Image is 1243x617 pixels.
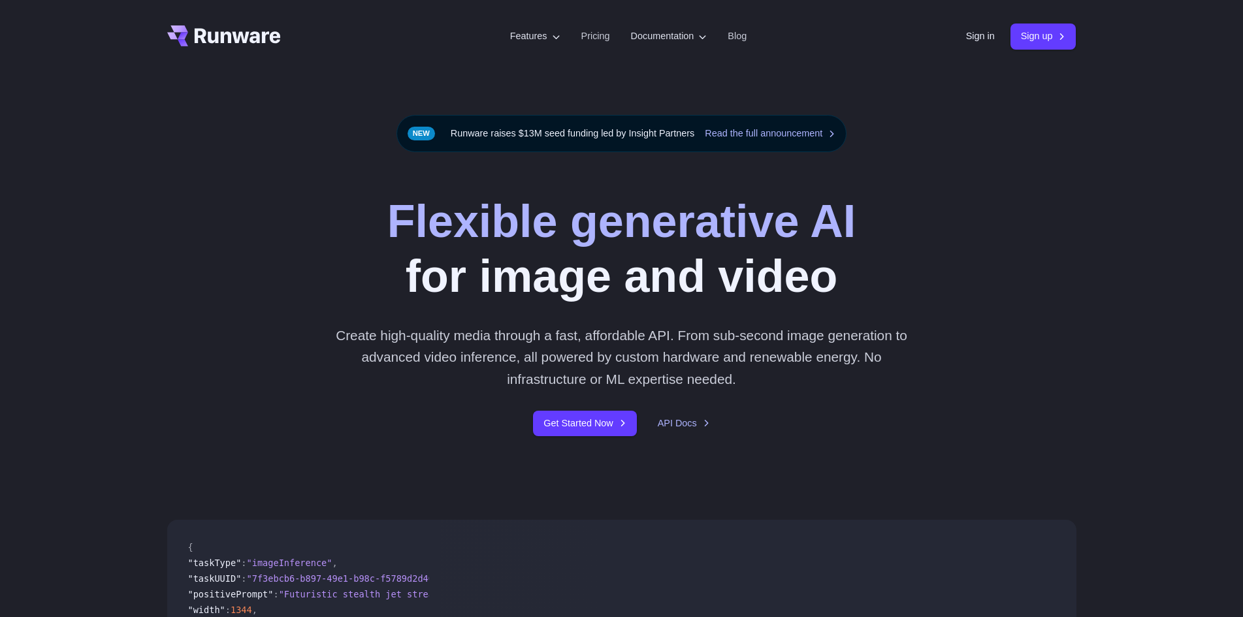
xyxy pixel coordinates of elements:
h1: for image and video [387,194,856,304]
a: Sign up [1010,24,1076,49]
p: Create high-quality media through a fast, affordable API. From sub-second image generation to adv... [331,324,912,390]
label: Documentation [631,29,707,44]
label: Features [510,29,560,44]
a: Get Started Now [533,411,636,436]
a: Pricing [581,29,610,44]
span: { [188,542,193,552]
span: 1344 [231,605,252,615]
span: , [332,558,337,568]
span: "Futuristic stealth jet streaking through a neon-lit cityscape with glowing purple exhaust" [279,589,766,599]
span: "positivePrompt" [188,589,274,599]
a: Blog [728,29,747,44]
a: API Docs [658,416,710,431]
span: , [252,605,257,615]
span: "taskType" [188,558,242,568]
span: "7f3ebcb6-b897-49e1-b98c-f5789d2d40d7" [247,573,450,584]
strong: Flexible generative AI [387,196,856,247]
a: Sign in [966,29,995,44]
span: : [241,573,246,584]
span: "taskUUID" [188,573,242,584]
a: Go to / [167,25,281,46]
span: : [225,605,231,615]
span: : [273,589,278,599]
span: "imageInference" [247,558,332,568]
span: : [241,558,246,568]
span: "width" [188,605,225,615]
div: Runware raises $13M seed funding led by Insight Partners [396,115,847,152]
a: Read the full announcement [705,126,835,141]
